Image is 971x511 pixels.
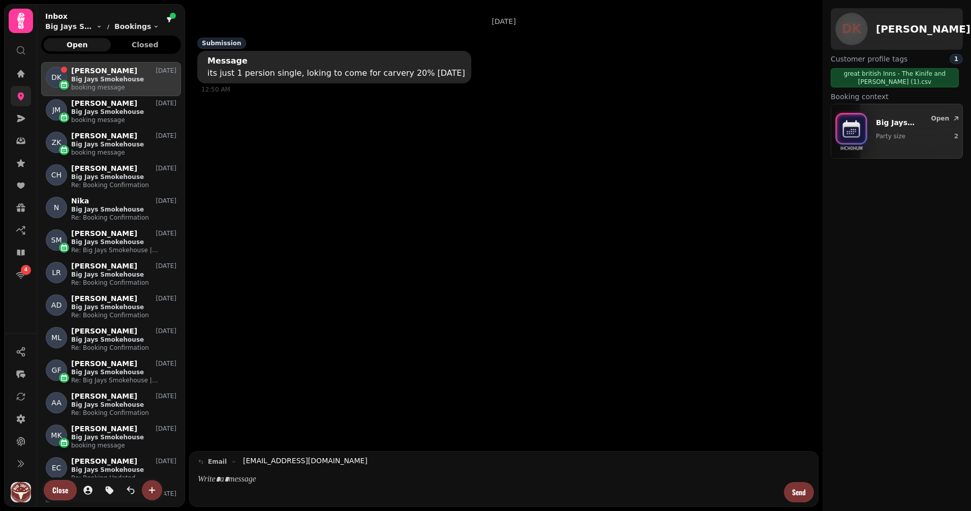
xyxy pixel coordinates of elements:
[156,164,176,172] p: [DATE]
[831,92,963,102] label: Booking context
[71,409,176,417] p: Re: Booking Confirmation
[51,333,62,343] span: ML
[156,67,176,75] p: [DATE]
[156,262,176,270] p: [DATE]
[831,54,907,64] span: Customer profile tags
[207,67,465,79] div: its just 1 persion single, loking to come for carvery 20% [DATE]
[71,67,137,75] p: [PERSON_NAME]
[120,41,171,48] span: Closed
[71,164,137,173] p: [PERSON_NAME]
[114,21,159,32] button: Bookings
[41,62,181,502] div: grid
[71,376,176,384] p: Re: Big Jays Smokehouse | Booking confirmation
[51,235,62,245] span: SM
[71,229,137,238] p: [PERSON_NAME]
[45,21,102,32] button: Big Jays Smokehouse
[9,482,33,502] button: User avatar
[120,480,141,500] button: is-read
[71,270,176,279] p: Big Jays Smokehouse
[71,336,176,344] p: Big Jays Smokehouse
[45,21,94,32] span: Big Jays Smokehouse
[71,425,137,433] p: [PERSON_NAME]
[71,392,137,401] p: [PERSON_NAME]
[835,108,868,152] img: bookings-icon
[71,83,176,92] p: booking message
[492,16,515,26] p: [DATE]
[71,140,176,148] p: Big Jays Smokehouse
[876,132,933,140] p: Party size
[71,294,137,303] p: [PERSON_NAME]
[54,202,59,213] span: N
[156,457,176,465] p: [DATE]
[11,265,31,285] a: 4
[876,117,933,128] p: Big Jays Smokehouse
[71,262,137,270] p: [PERSON_NAME]
[71,359,137,368] p: [PERSON_NAME]
[156,327,176,335] p: [DATE]
[71,441,176,449] p: booking message
[71,311,176,319] p: Re: Booking Confirmation
[71,457,137,466] p: [PERSON_NAME]
[71,108,176,116] p: Big Jays Smokehouse
[201,85,786,94] div: 12:50 AM
[842,23,862,35] span: DK
[71,401,176,409] p: Big Jays Smokehouse
[45,21,159,32] nav: breadcrumb
[71,433,176,441] p: Big Jays Smokehouse
[954,132,958,140] p: 2
[156,359,176,368] p: [DATE]
[156,392,176,400] p: [DATE]
[51,430,62,440] span: MK
[792,489,806,496] span: Send
[71,205,176,214] p: Big Jays Smokehouse
[876,22,970,36] h2: [PERSON_NAME]
[835,108,958,154] div: bookings-iconIHCH0HUMBig Jays SmokehouseParty size2Open
[156,229,176,237] p: [DATE]
[243,456,368,466] a: [EMAIL_ADDRESS][DOMAIN_NAME]
[142,480,162,500] button: create-convo
[156,294,176,303] p: [DATE]
[112,38,179,51] button: Closed
[71,116,176,124] p: booking message
[52,267,61,278] span: LR
[197,38,246,49] div: Submission
[51,300,62,310] span: AD
[51,72,62,82] span: DK
[11,482,31,502] img: User avatar
[156,425,176,433] p: [DATE]
[950,54,963,64] div: 1
[156,197,176,205] p: [DATE]
[51,398,62,408] span: AA
[831,68,959,87] div: great british Inns - The Kinife and [PERSON_NAME] (1).csv
[51,170,62,180] span: CH
[194,456,241,468] button: email
[784,482,814,502] button: Send
[156,99,176,107] p: [DATE]
[927,112,964,125] button: Open
[71,303,176,311] p: Big Jays Smokehouse
[52,105,60,115] span: JM
[52,137,62,147] span: ZK
[71,197,89,205] p: Nika
[52,487,68,494] span: Close
[71,238,176,246] p: Big Jays Smokehouse
[71,474,176,482] p: Re: Booking Updated
[71,327,137,336] p: [PERSON_NAME]
[71,466,176,474] p: Big Jays Smokehouse
[71,148,176,157] p: booking message
[45,11,159,21] h2: Inbox
[71,368,176,376] p: Big Jays Smokehouse
[156,490,176,498] p: [DATE]
[71,181,176,189] p: Re: Booking Confirmation
[71,75,176,83] p: Big Jays Smokehouse
[71,246,176,254] p: Re: Big Jays Smokehouse | Booking confirmation
[163,14,175,26] button: filter
[931,115,949,122] span: Open
[52,365,62,375] span: GF
[156,132,176,140] p: [DATE]
[52,463,62,473] span: EC
[44,38,111,51] button: Open
[44,480,77,500] button: Close
[71,214,176,222] p: Re: Booking Confirmation
[71,132,137,140] p: [PERSON_NAME]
